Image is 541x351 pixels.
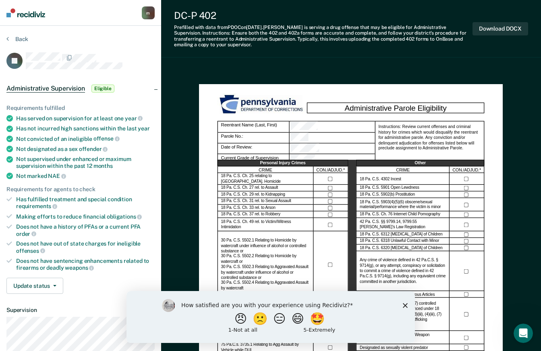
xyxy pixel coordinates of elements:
button: m [142,6,155,19]
div: CRIME [357,167,450,173]
label: 18 Pa. C.S. 5901 Open Lewdness [360,186,419,191]
span: year [125,115,143,122]
label: 18 Pa. C.S. 5902(b) Prostitution [360,192,415,198]
label: Any crime of violence defined in 42 Pa.C.S. § 9714(g), or any attempt, conspiracy or solicitation... [360,258,446,285]
div: Has served on supervision for at least one [16,115,155,122]
img: PDOC Logo [218,93,307,116]
div: Other [357,160,485,167]
div: DC-P 402 [174,10,473,21]
label: 18 Pa. C.S. Ch. 37 rel. to Robbery [221,212,280,217]
div: CRIME [218,167,314,173]
div: Requirements for agents to check [6,186,155,193]
label: 42 Pa. C.S. §§ 9799.14, 9799.55 [PERSON_NAME]’s Law Registration [360,219,446,230]
div: Does not have a history of PFAs or a current PFA order [16,223,155,237]
label: 18 Pa. C.S. 5903(4)(5)(6) obscene/sexual material/performance where the victim is minor [360,200,446,210]
span: Eligible [91,85,114,93]
span: offense [93,135,120,142]
div: Requirements fulfilled [6,105,155,111]
div: Does not have sentencing enhancements related to firearms or deadly [16,258,155,271]
div: Date of Review: [218,144,290,155]
div: Current Grade of Supervision [290,155,375,165]
div: Instructions: Review current offenses and criminal history for crimes which would disqualify the ... [375,121,485,165]
div: Reentrant Name (Last, First) [218,121,290,132]
label: 18 Pa. C.S. 4302 Incest [360,177,401,182]
span: offender [79,146,108,152]
span: weapons [65,264,94,271]
iframe: Survey by Kim from Recidiviz [126,291,415,343]
label: 18 Pa. C.S. 6320 [MEDICAL_DATA] of Children [360,246,442,251]
div: CON./ADJUD.* [450,167,484,173]
span: offenses [16,248,45,254]
div: Making efforts to reduce financial [16,213,155,220]
button: Update status [6,278,63,294]
label: 18 Pa. C.S. Ch. 31 rel. to Sexual Assault [221,199,291,204]
dt: Supervision [6,307,155,314]
label: 18 Pa. C.S. Ch. 25 relating to [GEOGRAPHIC_DATA]. Homicide [221,174,310,184]
label: 30 Pa. C.S. 5502.1 Relating to Homicide by watercraft under influence of alcohol or controlled su... [221,238,310,291]
div: Not designated as a sex [16,145,155,153]
div: Parole No.: [290,133,375,144]
div: Not convicted of an ineligible [16,135,155,142]
div: Reentrant Name (Last, First) [290,121,375,132]
label: 18 Pa. C.S. Ch. 29 rel. to Kidnapping [221,192,285,198]
div: Date of Review: [290,144,375,155]
div: Personal Injury Crimes [218,160,348,167]
div: Administrative Parole Eligibility [307,103,484,114]
div: Has fulfilled treatment and special condition [16,196,155,210]
span: months [93,163,113,169]
div: Current Grade of Supervision [218,155,290,165]
label: 18 Pa. C.S. 6312 [MEDICAL_DATA] of Children [360,232,442,237]
label: Designated as sexually violent predator [360,345,428,350]
label: 18 Pa. C.S. Ch. 33 rel. to Arson [221,206,276,211]
label: 18 Pa. C.S. 6318 Unlawful Contact with Minor [360,239,439,244]
div: Does not have out of state charges for ineligible [16,240,155,254]
span: year [138,125,149,132]
div: Prefilled with data from PDOC on [DATE] . [PERSON_NAME] is serving a drug offense that may be eli... [174,25,473,48]
span: obligations [107,213,142,220]
label: 18 Pa. C.S. Ch. 27 rel. to Assault [221,186,278,191]
div: Not supervised under enhanced or maximum supervision within the past 12 [16,156,155,169]
iframe: Intercom live chat [514,324,533,343]
label: 18 Pa. C.S. Ch. 76 Internet Child Pornography [360,212,440,217]
button: Back [6,35,28,43]
button: Download DOCX [473,22,528,35]
span: NAE [48,173,66,179]
div: Parole No.: [218,133,290,144]
div: CON./ADJUD.* [314,167,348,173]
div: Not marked [16,172,155,180]
img: Recidiviz [6,8,45,17]
div: Has not incurred high sanctions within the last [16,125,155,132]
span: requirements [16,203,57,209]
span: Administrative Supervision [6,85,85,93]
label: 18 Pa. C.S. Ch. 49 rel. to Victim/Witness Intimidation [221,219,310,230]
